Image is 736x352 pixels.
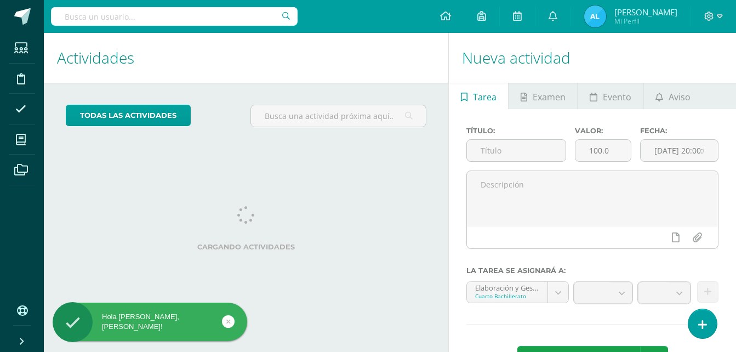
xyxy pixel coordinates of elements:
[614,16,677,26] span: Mi Perfil
[251,105,426,127] input: Busca una actividad próxima aquí...
[53,312,247,332] div: Hola [PERSON_NAME], [PERSON_NAME]!
[475,292,539,300] div: Cuarto Bachillerato
[66,105,191,126] a: todas las Actividades
[644,83,703,109] a: Aviso
[575,127,631,135] label: Valor:
[462,33,723,83] h1: Nueva actividad
[584,5,606,27] img: e80d1606b567dfa722bc6faa0bb51974.png
[641,140,718,161] input: Fecha de entrega
[578,83,643,109] a: Evento
[575,140,631,161] input: Puntos máximos
[449,83,508,109] a: Tarea
[57,33,435,83] h1: Actividades
[66,243,426,251] label: Cargando actividades
[51,7,298,26] input: Busca un usuario...
[475,282,539,292] div: Elaboración y Gestión de Proyectos 'A'
[669,84,691,110] span: Aviso
[640,127,718,135] label: Fecha:
[473,84,497,110] span: Tarea
[614,7,677,18] span: [PERSON_NAME]
[603,84,631,110] span: Evento
[467,282,568,303] a: Elaboración y Gestión de Proyectos 'A'Cuarto Bachillerato
[533,84,566,110] span: Examen
[509,83,577,109] a: Examen
[466,127,566,135] label: Título:
[466,266,718,275] label: La tarea se asignará a:
[467,140,566,161] input: Título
